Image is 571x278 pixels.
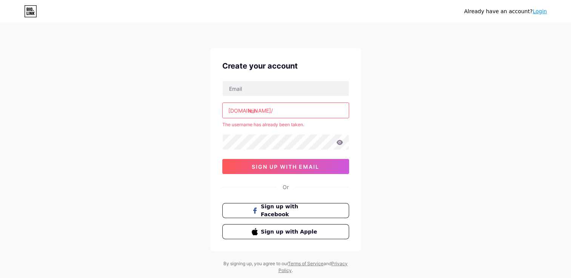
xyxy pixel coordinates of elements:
span: Sign up with Facebook [261,203,319,218]
span: Sign up with Apple [261,228,319,236]
input: Email [223,81,349,96]
button: Sign up with Facebook [222,203,349,218]
div: The username has already been taken. [222,121,349,128]
span: sign up with email [252,163,319,170]
button: sign up with email [222,159,349,174]
div: Create your account [222,60,349,72]
div: [DOMAIN_NAME]/ [228,107,273,115]
div: Already have an account? [464,8,547,15]
div: Or [283,183,289,191]
a: Terms of Service [288,261,323,266]
div: By signing up, you agree to our and . [222,260,350,274]
input: username [223,103,349,118]
a: Login [533,8,547,14]
button: Sign up with Apple [222,224,349,239]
